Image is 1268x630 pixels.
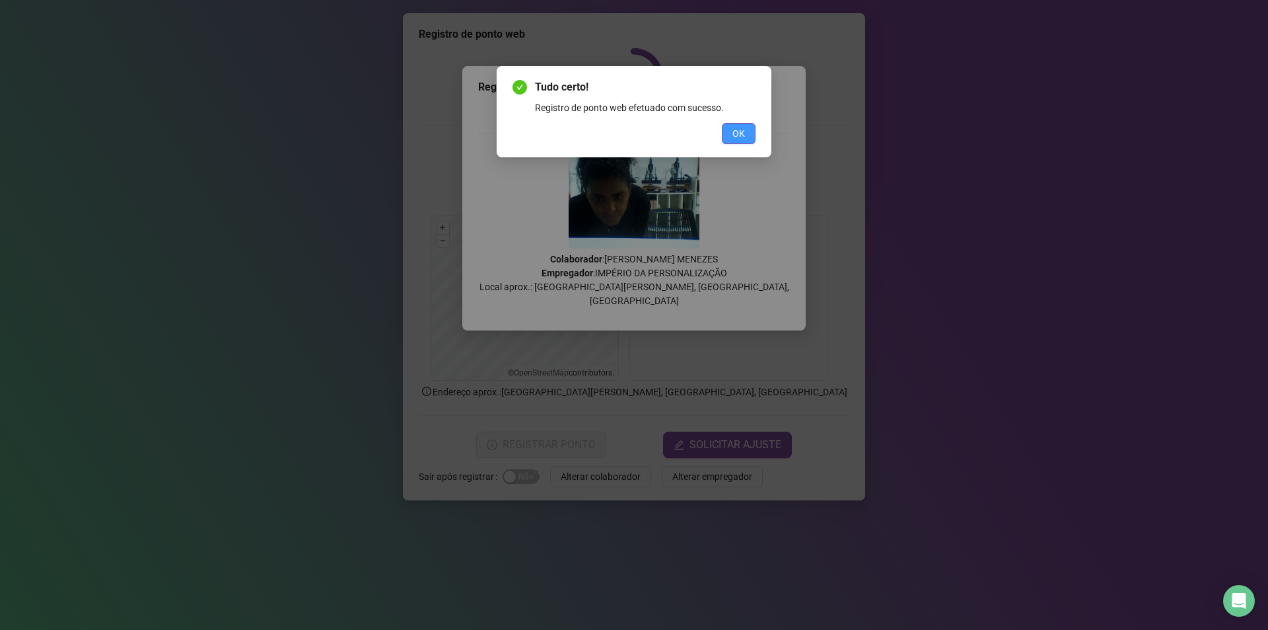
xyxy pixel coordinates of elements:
div: Open Intercom Messenger [1223,585,1255,617]
button: OK [722,123,756,144]
span: Tudo certo! [535,79,756,95]
span: check-circle [512,80,527,95]
div: Registro de ponto web efetuado com sucesso. [535,100,756,115]
span: OK [732,126,745,141]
